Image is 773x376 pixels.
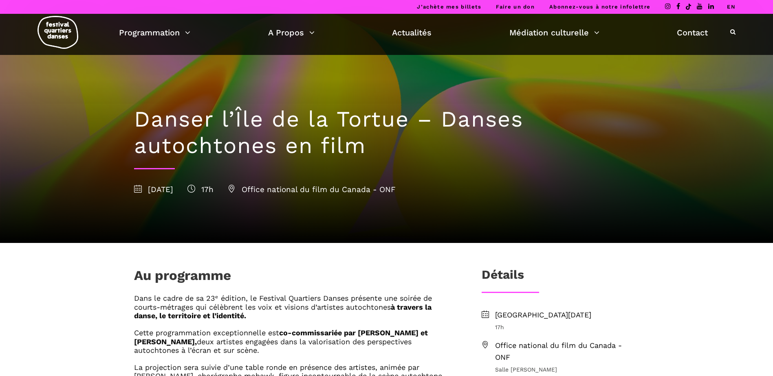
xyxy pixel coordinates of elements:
strong: à travers la danse, le territoire et l’identité. [134,303,432,320]
h6: Cette programmation exceptionnelle est deux artistes engagées dans la valorisation des perspectiv... [134,328,455,355]
a: Contact [677,26,708,39]
h6: Dans le cadre de sa 23ᵉ édition, le Festival Quartiers Danses présente une soirée de courts-métra... [134,294,455,320]
span: Salle [PERSON_NAME] [495,365,639,374]
span: [GEOGRAPHIC_DATA][DATE] [495,309,639,321]
span: Office national du film du Canada - ONF [495,340,639,363]
a: Actualités [392,26,432,39]
a: Programmation [119,26,190,39]
h3: Détails [482,267,524,288]
a: J’achète mes billets [417,4,481,10]
h1: Danser l’Île de la Tortue – Danses autochtones en film [134,106,639,159]
a: Abonnez-vous à notre infolettre [549,4,650,10]
strong: co-commissariée par [PERSON_NAME] et [PERSON_NAME], [134,328,428,346]
h1: Au programme [134,267,231,288]
a: EN [727,4,736,10]
span: [DATE] [134,185,173,194]
a: Médiation culturelle [509,26,599,39]
span: Office national du film du Canada - ONF [228,185,396,194]
span: 17h [187,185,214,194]
a: A Propos [268,26,315,39]
img: logo-fqd-med [37,16,78,49]
a: Faire un don [496,4,535,10]
span: 17h [495,323,639,332]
